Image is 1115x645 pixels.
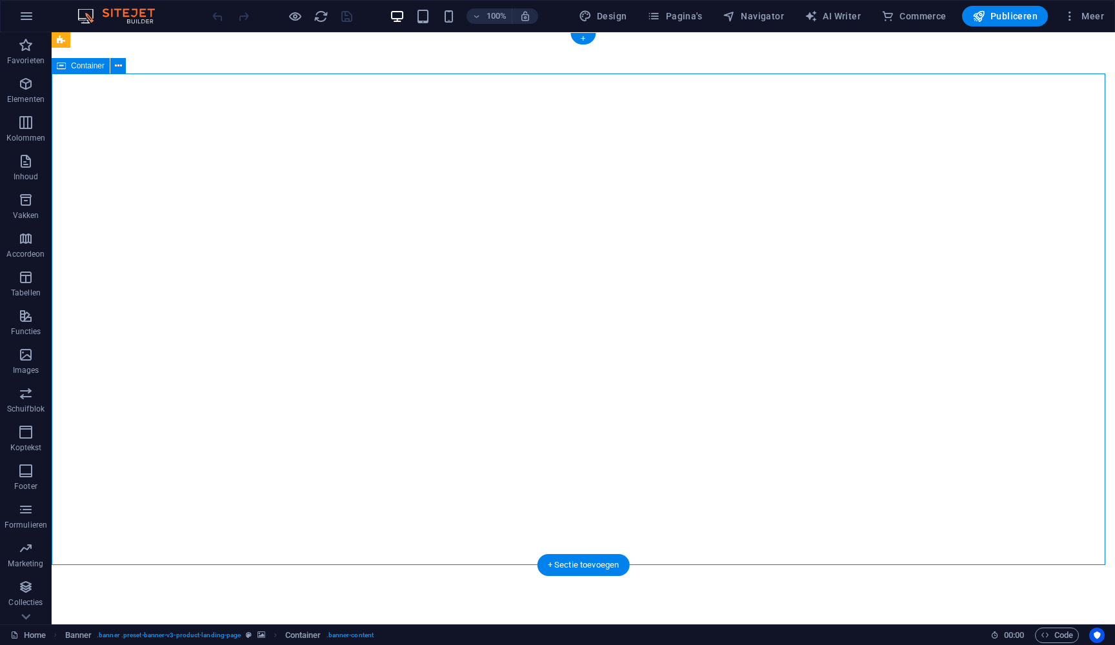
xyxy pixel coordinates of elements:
span: AI Writer [805,10,861,23]
p: Schuifblok [7,404,45,414]
div: + Sectie toevoegen [537,554,630,576]
button: Design [574,6,632,26]
img: Editor Logo [74,8,171,24]
button: Pagina's [642,6,707,26]
p: Functies [11,326,41,337]
span: Klik om te selecteren, dubbelklik om te bewerken [65,628,92,643]
button: AI Writer [799,6,866,26]
p: Footer [14,481,37,491]
span: Code [1041,628,1073,643]
button: Klik hier om de voorbeeldmodus te verlaten en verder te gaan met bewerken [287,8,303,24]
i: Dit element bevat een achtergrond [257,631,265,639]
i: Pagina opnieuw laden [314,9,328,24]
span: Meer [1063,10,1104,23]
h6: Sessietijd [990,628,1025,643]
span: Navigator [723,10,784,23]
p: Collecties [8,597,43,608]
p: Formulieren [5,520,47,530]
span: . banner .preset-banner-v3-product-landing-page [97,628,241,643]
p: Favorieten [7,55,45,66]
h6: 100% [486,8,507,24]
button: 100% [467,8,512,24]
button: reload [313,8,328,24]
span: . banner-content [326,628,374,643]
p: Vakken [13,210,39,221]
p: Images [13,365,39,375]
button: Navigator [718,6,789,26]
button: Commerce [876,6,952,26]
p: Accordeon [6,249,45,259]
p: Marketing [8,559,43,569]
div: + [570,33,596,45]
span: : [1013,630,1015,640]
div: Design (Ctrl+Alt+Y) [574,6,632,26]
button: Meer [1058,6,1109,26]
button: Publiceren [962,6,1048,26]
p: Elementen [7,94,45,104]
button: Usercentrics [1089,628,1105,643]
span: Container [71,62,105,70]
span: Pagina's [647,10,702,23]
span: Commerce [881,10,947,23]
p: Tabellen [11,288,41,298]
nav: breadcrumb [65,628,374,643]
i: Dit element is een aanpasbare voorinstelling [246,631,252,639]
p: Koptekst [10,442,42,453]
span: Design [579,10,627,23]
button: Code [1035,628,1079,643]
span: 00 00 [1004,628,1024,643]
p: Kolommen [6,133,46,143]
p: Inhoud [14,172,39,182]
span: Klik om te selecteren, dubbelklik om te bewerken [285,628,321,643]
i: Stel bij het wijzigen van de grootte van de weergegeven website automatisch het juist zoomniveau ... [519,10,531,22]
span: Publiceren [972,10,1038,23]
a: Klik om selectie op te heffen, dubbelklik om Pagina's te open [10,628,46,643]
